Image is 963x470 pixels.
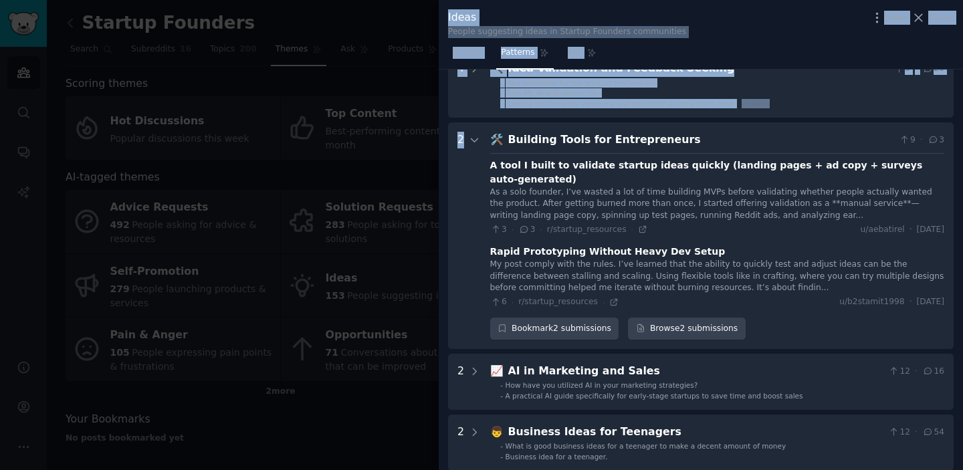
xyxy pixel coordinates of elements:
span: · [915,366,918,378]
span: 👦 [490,425,504,438]
span: r/startup_resources [547,225,627,234]
div: - [500,441,503,451]
a: Ask [563,42,601,70]
div: As a solo founder, I’ve wasted a lot of time building MVPs before validating whether people actua... [490,187,944,222]
div: People suggesting ideas in Startup Founders communities [448,26,686,38]
span: u/b2stamit1998 [839,296,904,308]
div: 2 [457,424,464,461]
div: - [500,88,503,98]
span: · [909,224,912,236]
div: 4 [457,60,464,108]
span: · [915,427,918,439]
span: Ask [568,47,582,59]
span: [DATE] [917,296,944,308]
span: Close [928,11,954,25]
div: A tool I built to validate startup ideas quickly (landing pages + ad copy + surveys auto-generated) [490,158,944,187]
div: Bookmark 2 submissions [490,318,619,340]
span: 3 [490,224,507,236]
a: Browse2 submissions [628,318,745,340]
span: 12 [888,427,910,439]
span: 9 [899,134,916,146]
div: - [500,452,503,461]
div: - [500,78,503,88]
button: Close [912,11,954,25]
span: 6 [490,296,507,308]
div: 2 [457,132,464,340]
a: Patterns [496,42,553,70]
span: Patterns [501,47,534,59]
span: More [884,11,907,25]
span: 3 [518,224,535,236]
span: · [603,298,605,307]
span: How have you utilized AI in your marketing strategies? [506,381,698,389]
div: My post comply with the rules. I’ve learned that the ability to quickly test and adjust ideas can... [490,259,944,294]
div: Business Ideas for Teenagers [508,424,883,441]
span: · [909,296,912,308]
span: Looking for thoughts, opinions, and advice on an idea that I have. [506,100,737,108]
span: Idea validation for my product brotherhood [506,79,657,87]
span: What is good business ideas for a teenager to make a decent amount of money [506,442,786,450]
span: · [920,134,923,146]
span: r/startup_resources [518,297,598,306]
span: · [631,225,633,234]
button: More [870,11,907,25]
div: 2 [457,363,464,400]
span: · [512,225,514,234]
span: Results [453,47,482,59]
div: Ideas [448,9,686,26]
span: · [540,225,542,234]
span: 54 [922,427,944,439]
div: AI in Marketing and Sales [508,363,883,380]
button: Bookmark2 submissions [490,318,619,340]
span: 📈 [490,364,504,377]
span: 16 [922,366,944,378]
span: 🛠️ [490,133,504,146]
span: + 1 more [742,100,770,108]
span: Rate My New Business Idea [506,89,603,97]
span: A practical AI guide specifically for early-stage startups to save time and boost sales [506,392,803,400]
span: Business idea for a teenager. [506,453,608,461]
span: 3 [928,134,944,146]
a: Results [448,42,487,70]
div: - [500,380,503,390]
div: - [500,391,503,400]
div: Rapid Prototyping Without Heavy Dev Setup [490,245,726,259]
div: Building Tools for Entrepreneurs [508,132,894,148]
span: u/aebatirel [861,224,905,236]
div: - [500,99,503,108]
span: [DATE] [917,224,944,236]
span: 12 [888,366,910,378]
span: · [512,298,514,307]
